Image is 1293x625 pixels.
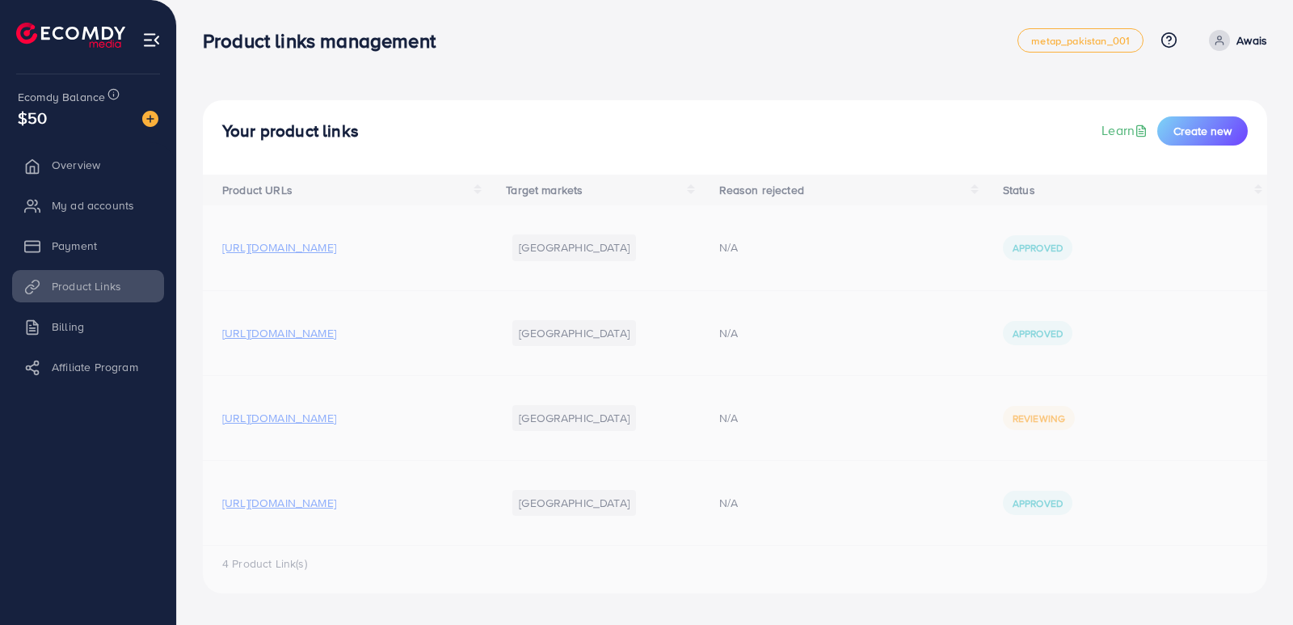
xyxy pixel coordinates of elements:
[18,106,47,129] span: $50
[1236,31,1267,50] p: Awais
[16,23,125,48] img: logo
[1202,30,1267,51] a: Awais
[142,31,161,49] img: menu
[1101,121,1151,140] a: Learn
[222,121,359,141] h4: Your product links
[1157,116,1248,146] button: Create new
[142,111,158,127] img: image
[1017,28,1143,53] a: metap_pakistan_001
[1173,123,1232,139] span: Create new
[1031,36,1130,46] span: metap_pakistan_001
[18,89,105,105] span: Ecomdy Balance
[203,29,449,53] h3: Product links management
